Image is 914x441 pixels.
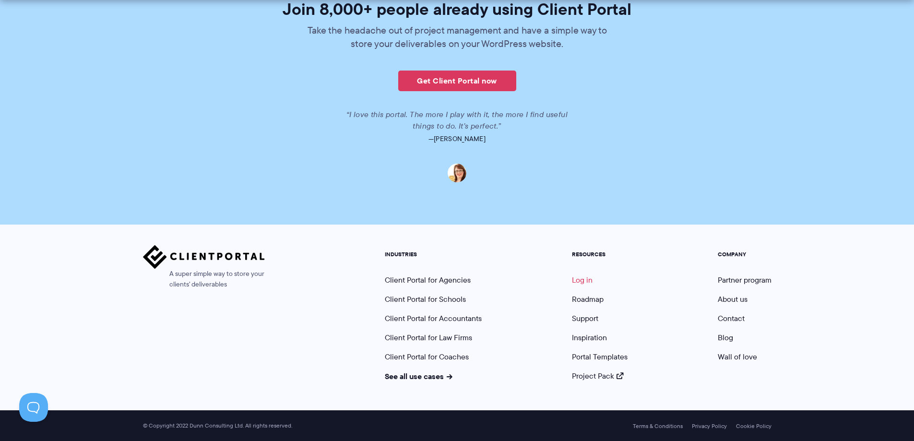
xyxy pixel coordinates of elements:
[398,71,516,91] a: Get Client Portal now
[335,109,580,132] p: “I love this portal. The more I play with it, the more I find useful things to do. It’s perfect.”
[385,332,472,343] a: Client Portal for Law Firms
[385,351,469,362] a: Client Portal for Coaches
[138,422,297,429] span: © Copyright 2022 Dunn Consulting Ltd. All rights reserved.
[572,251,628,258] h5: RESOURCES
[19,393,48,422] iframe: Toggle Customer Support
[718,251,772,258] h5: COMPANY
[572,313,598,324] a: Support
[572,274,593,286] a: Log in
[572,351,628,362] a: Portal Templates
[572,370,624,381] a: Project Pack
[736,423,772,429] a: Cookie Policy
[188,1,726,17] h2: Join 8,000+ people already using Client Portal
[718,294,748,305] a: About us
[143,269,265,290] span: A super simple way to store your clients' deliverables
[718,351,757,362] a: Wall of love
[572,332,607,343] a: Inspiration
[188,132,726,145] p: —[PERSON_NAME]
[385,370,453,382] a: See all use cases
[718,332,733,343] a: Blog
[385,313,482,324] a: Client Portal for Accountants
[301,24,613,50] p: Take the headache out of project management and have a simple way to store your deliverables on y...
[385,294,466,305] a: Client Portal for Schools
[572,294,604,305] a: Roadmap
[385,274,471,286] a: Client Portal for Agencies
[633,423,683,429] a: Terms & Conditions
[692,423,727,429] a: Privacy Policy
[718,274,772,286] a: Partner program
[718,313,745,324] a: Contact
[385,251,482,258] h5: INDUSTRIES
